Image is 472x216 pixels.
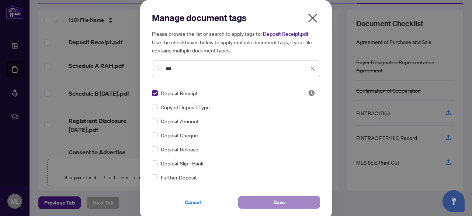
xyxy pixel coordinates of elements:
[308,89,315,97] span: Pending Review
[185,196,201,208] span: Cancel
[263,31,308,37] span: Deposit Receipt.pdf
[152,30,320,54] h5: Please browse the list or search to apply tags to: Use the checkboxes below to apply multiple doc...
[442,190,465,212] button: Open asap
[161,117,199,125] span: Deposit Amount
[308,89,315,97] img: status
[161,145,198,153] span: Deposit Release
[161,131,198,139] span: Deposit Cheque
[152,12,320,24] h2: Manage document tags
[161,103,210,111] span: Copy of Deposit Type
[307,12,319,24] span: close
[152,196,234,209] button: Cancel
[161,159,204,167] span: Deposit Slip - Bank
[274,196,285,208] span: Save
[238,196,320,209] button: Save
[161,89,198,97] span: Deposit Receipt
[310,66,315,71] span: close
[161,173,197,181] span: Further Deposit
